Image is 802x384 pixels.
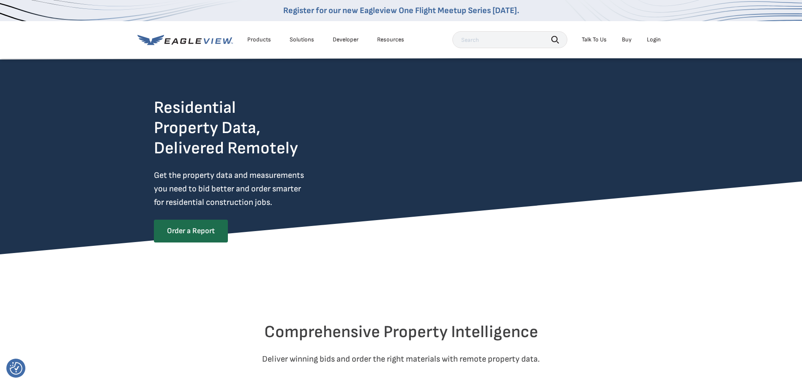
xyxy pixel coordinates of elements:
[10,362,22,375] button: Consent Preferences
[10,362,22,375] img: Revisit consent button
[647,36,661,44] div: Login
[452,31,567,48] input: Search
[377,36,404,44] div: Resources
[154,220,228,242] a: Order a Report
[283,5,519,16] a: Register for our new Eagleview One Flight Meetup Series [DATE].
[154,322,649,342] h2: Comprehensive Property Intelligence
[154,352,649,366] p: Deliver winning bids and order the right materials with remote property data.
[290,36,314,44] div: Solutions
[333,36,359,44] a: Developer
[154,169,339,209] p: Get the property data and measurements you need to bid better and order smarter for residential c...
[622,36,632,44] a: Buy
[582,36,607,44] div: Talk To Us
[154,98,298,158] h2: Residential Property Data, Delivered Remotely
[247,36,271,44] div: Products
